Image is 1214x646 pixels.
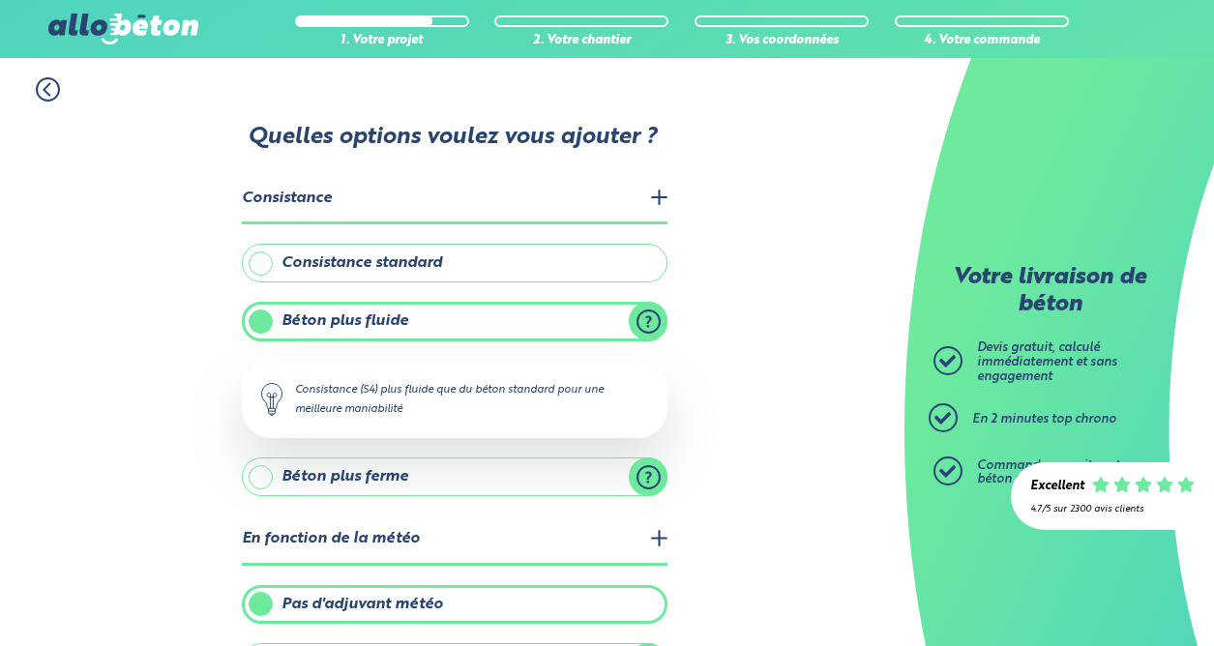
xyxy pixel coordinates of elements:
[48,14,197,44] img: allobéton
[938,265,1161,318] p: Votre livraison de béton
[242,515,667,565] legend: En fonction de la météo
[695,34,869,48] div: 3. Vos coordonnées
[242,175,667,224] legend: Consistance
[1030,480,1084,494] div: Excellent
[977,459,1132,486] span: Commandez ensuite votre béton prêt à l'emploi
[242,302,667,340] label: Béton plus fluide
[242,457,667,496] label: Béton plus ferme
[895,34,1069,48] div: 4. Votre commande
[1030,504,1195,514] div: 4.7/5 sur 2300 avis clients
[494,34,668,48] div: 2. Votre chantier
[977,341,1117,382] span: Devis gratuit, calculé immédiatement et sans engagement
[242,585,667,624] label: Pas d'adjuvant météo
[240,125,666,152] p: Quelles options voulez vous ajouter ?
[242,361,667,438] div: Consistance (S4) plus fluide que du béton standard pour une meilleure maniabilité
[242,244,667,282] label: Consistance standard
[295,34,469,48] div: 1. Votre projet
[1042,571,1193,625] iframe: Help widget launcher
[972,413,1116,426] span: En 2 minutes top chrono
